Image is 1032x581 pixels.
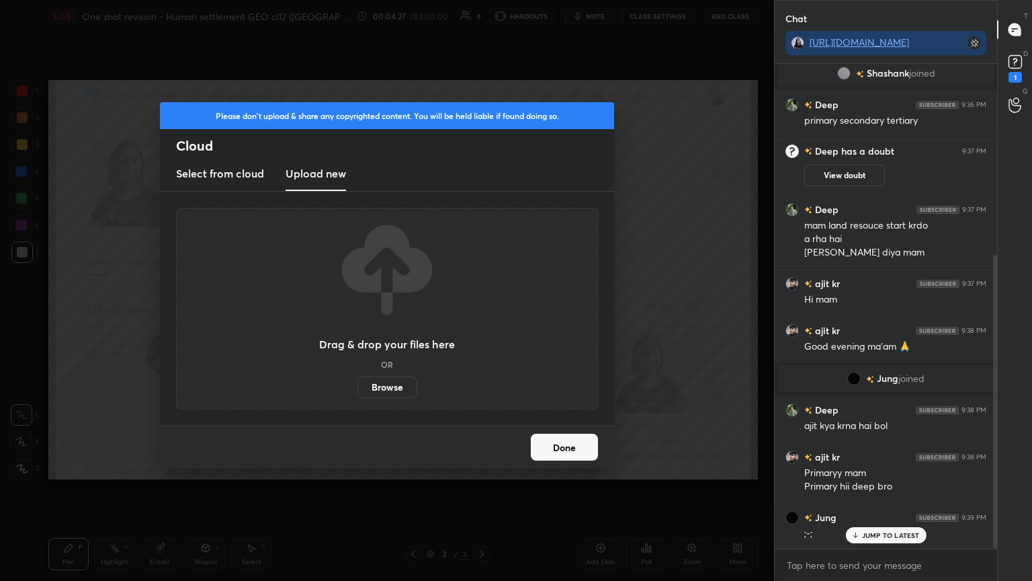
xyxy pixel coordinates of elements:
img: no-rating-badge.077c3623.svg [804,102,812,109]
div: 9:37 PM [962,147,986,155]
div: mam land resouce start krdo [804,219,986,233]
img: 4P8fHbbgJtejmAAAAAElFTkSuQmCC [916,280,959,288]
div: 9:37 PM [962,280,986,288]
p: D [1023,48,1028,59]
h6: Deep [812,98,838,112]
img: no-rating-badge.077c3623.svg [804,407,812,414]
span: Jung [877,373,898,384]
p: JUMP TO LATEST [862,531,920,539]
div: 9:39 PM [961,514,986,522]
div: grid [775,64,997,549]
img: 0d6abf1238dc4baa8019390d21700eab.jpg [785,511,799,525]
h3: Select from cloud [176,165,264,182]
button: View doubt [804,165,885,186]
img: no-rating-badge.077c3623.svg [804,454,812,461]
img: 0d6abf1238dc4baa8019390d21700eab.jpg [847,372,861,385]
img: no-rating-badge.077c3623.svg [804,327,812,335]
h6: Deep [812,403,838,417]
div: Please don't upload & share any copyrighted content. You will be held liable if found doing so. [160,102,614,129]
div: ajit kya krna hai bol [804,420,986,433]
div: 9:38 PM [961,406,986,414]
img: 12c0065bdc9e4e9c8598715cd3f101f2.png [791,36,804,50]
div: Primary hii deep bro [804,480,986,494]
img: 4P8fHbbgJtejmAAAAAElFTkSuQmCC [916,327,959,335]
div: 9:36 PM [961,101,986,109]
img: 2e05e89bb6e74490954acd614d1afc26.jpg [785,451,799,464]
button: Done [531,434,598,461]
div: 9:38 PM [961,327,986,335]
img: no-rating-badge.077c3623.svg [804,514,812,522]
h2: Cloud [176,137,614,155]
img: no-rating-badge.077c3623.svg [866,376,874,383]
div: 9:37 PM [962,206,986,214]
div: Primaryy mam [804,467,986,480]
span: Shashank [867,68,909,79]
img: no-rating-badge.077c3623.svg [804,145,812,157]
img: no-rating-badge.077c3623.svg [804,280,812,288]
div: Good evening ma'am 🙏 [804,340,986,354]
div: Hi mam [804,293,986,307]
img: 4P8fHbbgJtejmAAAAAElFTkSuQmCC [916,101,959,109]
h6: ajit kr [812,323,840,338]
img: 2e05e89bb6e74490954acd614d1afc26.jpg [785,324,799,338]
img: 6e915057ebbd428cb18fb463484faca1.jpg [785,403,799,417]
h3: Upload new [286,165,346,182]
img: no-rating-badge.077c3623.svg [804,206,812,214]
div: primary secondary tertiary [804,114,986,128]
div: a rha hai [804,233,986,246]
img: 4P8fHbbgJtejmAAAAAElFTkSuQmCC [916,514,959,522]
img: 6e915057ebbd428cb18fb463484faca1.jpg [785,98,799,112]
h6: Jung [812,510,836,525]
h5: OR [381,360,393,369]
h3: Drag & drop your files here [319,339,455,350]
div: 9:38 PM [961,453,986,461]
img: 6e915057ebbd428cb18fb463484faca1.jpg [785,203,799,217]
div: ;-; [804,527,986,541]
img: 4P8fHbbgJtejmAAAAAElFTkSuQmCC [916,406,959,414]
p: T [1024,11,1028,21]
div: 1 [1008,72,1022,83]
img: 4P8fHbbgJtejmAAAAAElFTkSuQmCC [916,206,959,214]
div: [PERSON_NAME] diya mam [804,246,986,260]
img: 2e05e89bb6e74490954acd614d1afc26.jpg [785,277,799,290]
p: G [1023,86,1028,96]
h6: ajit kr [812,276,840,290]
a: [URL][DOMAIN_NAME] [810,36,909,48]
span: joined [909,68,935,79]
img: 3 [837,67,851,80]
span: has a doubt [838,145,894,157]
h6: ajit kr [812,450,840,464]
img: no-rating-badge.077c3623.svg [856,71,864,78]
img: 4P8fHbbgJtejmAAAAAElFTkSuQmCC [916,453,959,461]
h6: Deep [812,202,838,217]
span: joined [898,373,924,384]
p: Chat [775,1,818,36]
h6: Deep [812,145,838,157]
